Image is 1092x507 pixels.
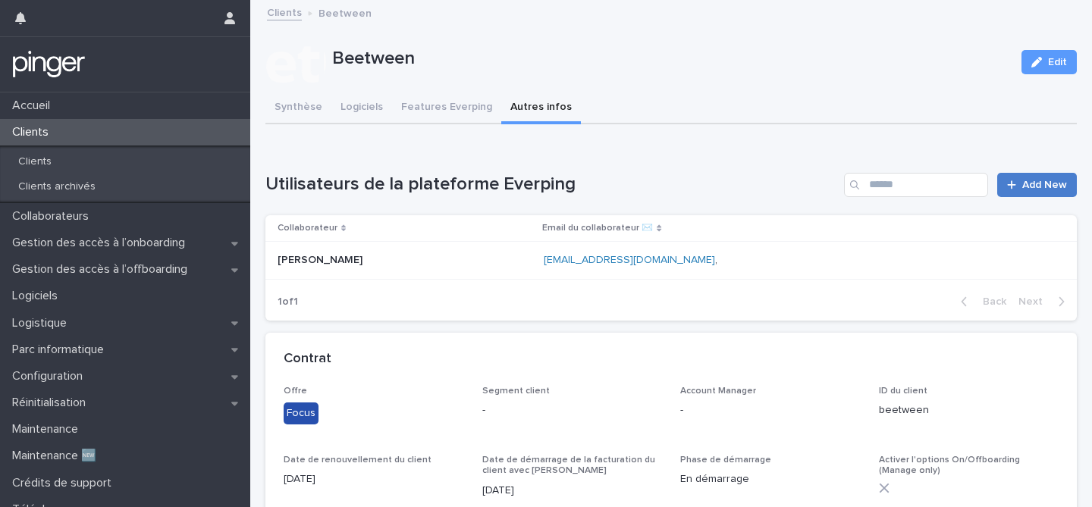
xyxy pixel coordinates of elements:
[879,402,1059,418] p: beetween
[482,387,550,396] span: Segment client
[680,455,771,465] span: Phase de démarrage
[6,422,90,437] p: Maintenance
[265,242,1077,280] tr: [PERSON_NAME][PERSON_NAME] [EMAIL_ADDRESS][DOMAIN_NAME],,
[392,92,501,124] button: Features Everping
[680,471,861,487] p: En démarrage
[1018,296,1052,307] span: Next
[879,387,927,396] span: ID du client
[482,455,655,475] span: Date de démarrage de la facturation du client avec [PERSON_NAME]
[482,402,663,418] p: -
[6,343,116,357] p: Parc informatique
[482,483,663,499] p: [DATE]
[844,173,988,197] input: Search
[544,251,720,267] p: ,
[284,455,431,465] span: Date de renouvellement du client
[6,449,108,463] p: Maintenance 🆕
[6,180,108,193] p: Clients archivés
[879,455,1020,475] span: Activer l'options On/Offboarding (Manage only)
[265,174,838,196] h1: Utilisateurs de la plateforme Everping
[284,351,331,368] h2: Contrat
[6,476,124,490] p: Crédits de support
[332,48,1009,70] p: Beetween
[12,49,86,80] img: mTgBEunGTSyRkCgitkcU
[284,387,307,396] span: Offre
[6,289,70,303] p: Logiciels
[284,402,318,424] div: Focus
[1022,180,1067,190] span: Add New
[6,155,64,168] p: Clients
[6,316,79,330] p: Logistique
[265,92,331,124] button: Synthèse
[542,220,653,236] p: Email du collaborateur ✉️
[544,255,715,265] a: [EMAIL_ADDRESS][DOMAIN_NAME]
[1021,50,1077,74] button: Edit
[278,251,366,267] p: [PERSON_NAME]
[1048,57,1067,67] span: Edit
[501,92,581,124] button: Autres infos
[267,3,302,20] a: Clients
[331,92,392,124] button: Logiciels
[1012,295,1077,308] button: Next
[680,387,756,396] span: Account Manager
[974,296,1006,307] span: Back
[6,396,98,410] p: Réinitialisation
[6,369,95,383] p: Configuration
[6,236,197,250] p: Gestion des accès à l’onboarding
[6,262,199,277] p: Gestion des accès à l’offboarding
[284,471,464,487] p: [DATE]
[318,4,372,20] p: Beetween
[278,220,337,236] p: Collaborateur
[6,125,61,139] p: Clients
[6,99,62,113] p: Accueil
[6,209,101,224] p: Collaborateurs
[997,173,1077,197] a: Add New
[949,295,1012,308] button: Back
[265,283,310,321] p: 1 of 1
[680,402,861,418] p: -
